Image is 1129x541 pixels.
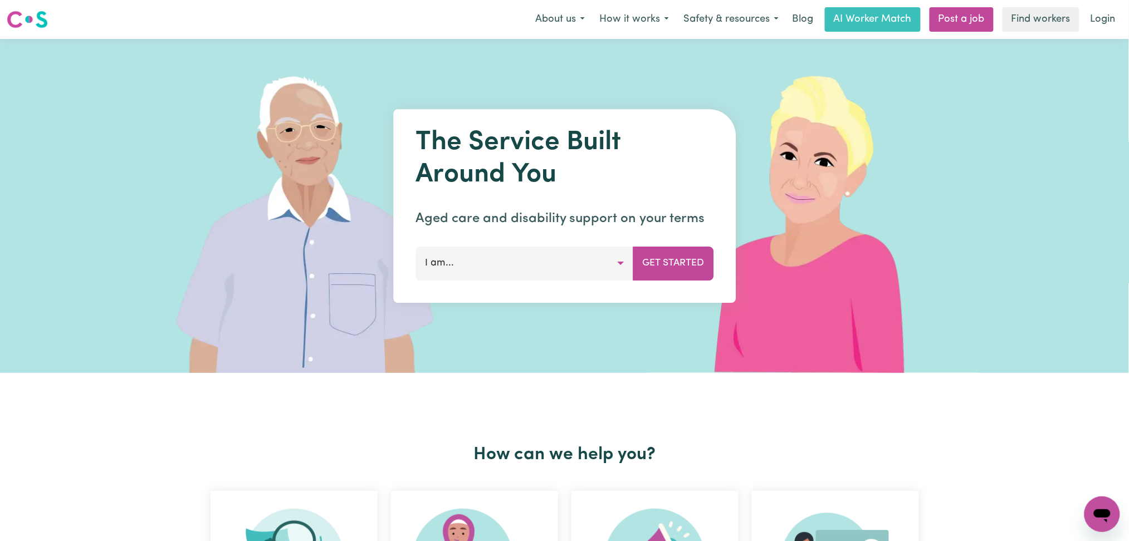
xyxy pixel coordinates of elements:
[1003,7,1079,32] a: Find workers
[7,7,48,32] a: Careseekers logo
[1084,496,1120,532] iframe: Button to launch messaging window
[825,7,921,32] a: AI Worker Match
[416,127,713,191] h1: The Service Built Around You
[416,247,633,280] button: I am...
[1084,7,1122,32] a: Login
[633,247,713,280] button: Get Started
[204,444,926,465] h2: How can we help you?
[786,7,820,32] a: Blog
[930,7,994,32] a: Post a job
[7,9,48,29] img: Careseekers logo
[528,8,592,31] button: About us
[676,8,786,31] button: Safety & resources
[592,8,676,31] button: How it works
[416,209,713,229] p: Aged care and disability support on your terms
